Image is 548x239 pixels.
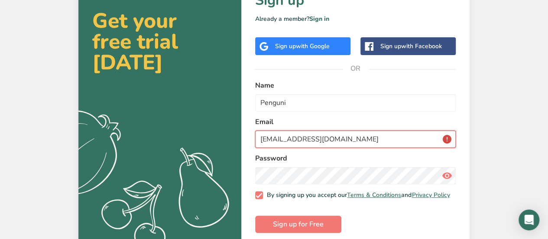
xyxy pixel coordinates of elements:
[255,14,456,23] p: Already a member?
[273,219,324,229] span: Sign up for Free
[255,153,456,164] label: Password
[255,94,456,111] input: John Doe
[275,42,330,51] div: Sign up
[255,80,456,91] label: Name
[519,210,539,230] div: Open Intercom Messenger
[309,15,329,23] a: Sign in
[380,42,442,51] div: Sign up
[347,191,401,199] a: Terms & Conditions
[263,191,450,199] span: By signing up you accept our and
[296,42,330,50] span: with Google
[92,10,227,73] h2: Get your free trial [DATE]
[343,56,369,82] span: OR
[255,131,456,148] input: email@example.com
[255,117,456,127] label: Email
[255,216,341,233] button: Sign up for Free
[412,191,450,199] a: Privacy Policy
[401,42,442,50] span: with Facebook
